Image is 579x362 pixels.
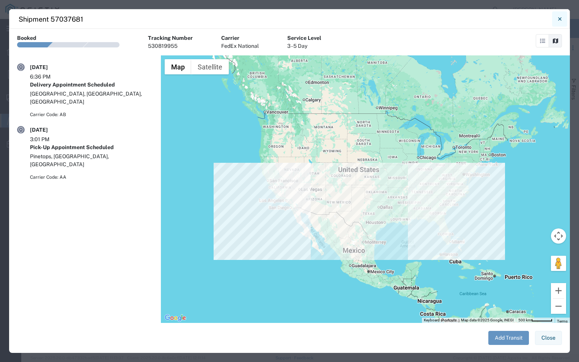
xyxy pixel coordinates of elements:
[516,318,555,323] button: Map Scale: 500 km per 52 pixels
[30,111,153,118] div: Carrier Code: AB
[287,42,321,50] div: 3 - 5 Day
[551,228,566,244] button: Map camera controls
[148,34,193,42] div: Tracking Number
[557,319,568,323] a: Terms
[221,34,259,42] div: Carrier
[551,299,566,314] button: Zoom out
[30,143,153,151] div: Pick-Up Appointment Scheduled
[221,42,259,50] div: FedEx National
[30,63,68,71] div: [DATE]
[518,318,531,322] span: 500 km
[488,331,529,345] button: Add Transit
[163,313,188,323] a: Open this area in Google Maps (opens a new window)
[148,42,193,50] div: 530819955
[30,81,153,89] div: Delivery Appointment Scheduled
[17,34,36,42] div: Booked
[30,73,68,81] div: 6:36 PM
[552,11,567,27] button: Close
[30,90,153,106] div: [GEOGRAPHIC_DATA], [GEOGRAPHIC_DATA], [GEOGRAPHIC_DATA]
[30,126,68,134] div: [DATE]
[163,313,188,323] img: Google
[30,135,68,143] div: 3:01 PM
[19,14,83,24] h4: Shipment 57037681
[30,174,153,181] div: Carrier Code: AA
[287,34,321,42] div: Service Level
[30,153,153,168] div: Pinetops, [GEOGRAPHIC_DATA], [GEOGRAPHIC_DATA]
[461,318,514,322] span: Map data ©2025 Google, INEGI
[165,59,191,74] button: Show street map
[551,256,566,271] button: Drag Pegman onto the map to open Street View
[535,331,562,345] button: Close
[191,59,229,74] button: Show satellite imagery
[424,318,456,323] button: Keyboard shortcuts
[551,283,566,298] button: Zoom in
